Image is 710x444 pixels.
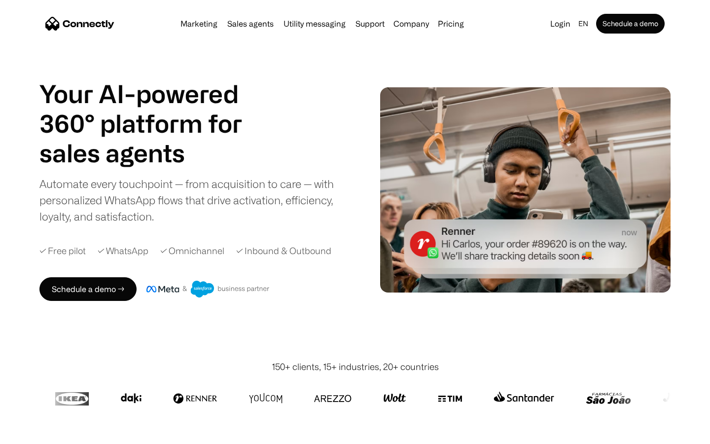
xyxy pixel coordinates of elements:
[160,244,224,258] div: ✓ Omnichannel
[352,20,389,28] a: Support
[272,360,439,373] div: 150+ clients, 15+ industries, 20+ countries
[578,17,588,31] div: en
[393,17,429,31] div: Company
[434,20,468,28] a: Pricing
[39,138,266,168] h1: sales agents
[596,14,665,34] a: Schedule a demo
[236,244,331,258] div: ✓ Inbound & Outbound
[223,20,278,28] a: Sales agents
[10,426,59,441] aside: Language selected: English
[20,427,59,441] ul: Language list
[546,17,574,31] a: Login
[39,176,350,224] div: Automate every touchpoint — from acquisition to care — with personalized WhatsApp flows that driv...
[146,281,270,297] img: Meta and Salesforce business partner badge.
[177,20,221,28] a: Marketing
[39,277,137,301] a: Schedule a demo →
[280,20,350,28] a: Utility messaging
[39,79,266,138] h1: Your AI-powered 360° platform for
[98,244,148,258] div: ✓ WhatsApp
[39,244,86,258] div: ✓ Free pilot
